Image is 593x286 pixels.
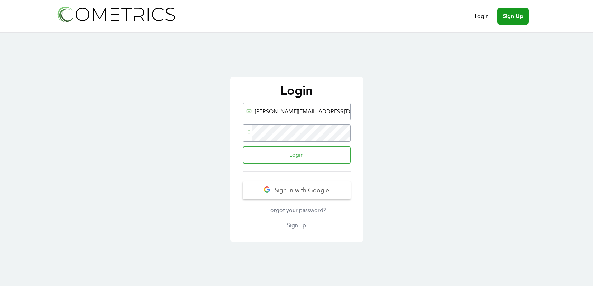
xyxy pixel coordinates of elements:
a: Sign up [243,221,351,230]
p: Login [237,84,356,98]
input: Email [252,103,350,120]
img: Cometrics logo [56,4,176,24]
button: Sign in with Google [243,181,351,199]
input: Login [243,146,351,164]
a: Login [475,12,489,20]
a: Sign Up [497,8,529,25]
a: Forgot your password? [243,206,351,214]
